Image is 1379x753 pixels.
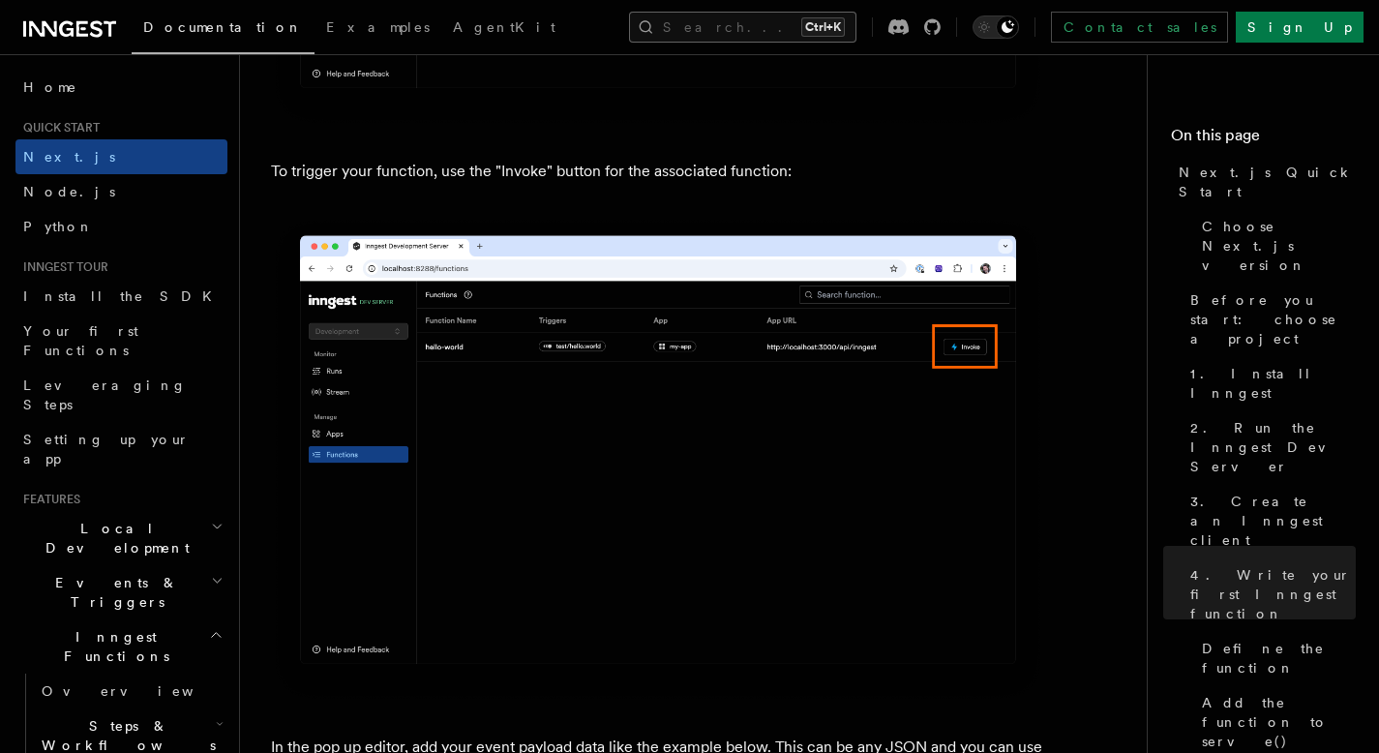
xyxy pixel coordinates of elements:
[15,492,80,507] span: Features
[1171,124,1356,155] h4: On this page
[1051,12,1228,43] a: Contact sales
[15,519,211,557] span: Local Development
[1190,565,1356,623] span: 4. Write your first Inngest function
[1171,155,1356,209] a: Next.js Quick Start
[23,377,187,412] span: Leveraging Steps
[15,70,227,105] a: Home
[15,120,100,136] span: Quick start
[629,12,856,43] button: Search...Ctrl+K
[1190,418,1356,476] span: 2. Run the Inngest Dev Server
[1190,492,1356,550] span: 3. Create an Inngest client
[326,19,430,35] span: Examples
[15,209,227,244] a: Python
[1179,163,1356,201] span: Next.js Quick Start
[15,511,227,565] button: Local Development
[23,149,115,165] span: Next.js
[973,15,1019,39] button: Toggle dark mode
[42,683,241,699] span: Overview
[271,216,1045,703] img: Inngest Dev Server web interface's functions tab with the invoke button highlighted
[315,6,441,52] a: Examples
[1190,364,1356,403] span: 1. Install Inngest
[15,368,227,422] a: Leveraging Steps
[1190,290,1356,348] span: Before you start: choose a project
[1194,209,1356,283] a: Choose Next.js version
[1236,12,1364,43] a: Sign Up
[15,627,209,666] span: Inngest Functions
[23,184,115,199] span: Node.js
[15,139,227,174] a: Next.js
[453,19,555,35] span: AgentKit
[1202,693,1356,751] span: Add the function to serve()
[15,619,227,674] button: Inngest Functions
[23,77,77,97] span: Home
[15,174,227,209] a: Node.js
[1183,557,1356,631] a: 4. Write your first Inngest function
[1202,217,1356,275] span: Choose Next.js version
[34,674,227,708] a: Overview
[132,6,315,54] a: Documentation
[15,279,227,314] a: Install the SDK
[23,323,138,358] span: Your first Functions
[1183,484,1356,557] a: 3. Create an Inngest client
[441,6,567,52] a: AgentKit
[23,219,94,234] span: Python
[271,158,1045,185] p: To trigger your function, use the "Invoke" button for the associated function:
[1183,356,1356,410] a: 1. Install Inngest
[143,19,303,35] span: Documentation
[15,565,227,619] button: Events & Triggers
[1194,631,1356,685] a: Define the function
[15,573,211,612] span: Events & Triggers
[1183,283,1356,356] a: Before you start: choose a project
[15,422,227,476] a: Setting up your app
[1202,639,1356,678] span: Define the function
[801,17,845,37] kbd: Ctrl+K
[1183,410,1356,484] a: 2. Run the Inngest Dev Server
[23,288,224,304] span: Install the SDK
[15,259,108,275] span: Inngest tour
[15,314,227,368] a: Your first Functions
[23,432,190,467] span: Setting up your app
